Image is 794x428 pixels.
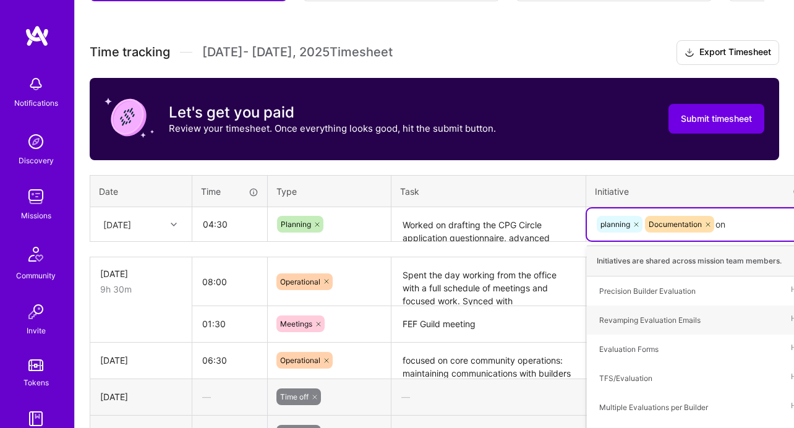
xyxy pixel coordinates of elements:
[28,359,43,371] img: tokens
[100,354,182,367] div: [DATE]
[668,104,764,134] button: Submit timesheet
[193,208,267,241] input: HH:MM
[25,25,49,47] img: logo
[393,208,584,241] textarea: Worked on drafting the CPG Circle application questionnaire, advanced planning for the community ...
[391,175,586,207] th: Task
[599,314,701,327] div: Revamping Evaluation Emails
[90,175,192,207] th: Date
[21,209,51,222] div: Missions
[599,285,696,297] div: Precision Builder Evaluation
[280,356,320,365] span: Operational
[90,45,170,60] span: Time tracking
[599,401,708,414] div: Multiple Evaluations per Builder
[192,344,267,377] input: HH:MM
[268,175,391,207] th: Type
[202,45,393,60] span: [DATE] - [DATE] , 2025 Timesheet
[192,307,267,340] input: HH:MM
[105,93,154,142] img: coin
[100,390,182,403] div: [DATE]
[280,277,320,286] span: Operational
[393,344,584,378] textarea: focused on core community operations: maintaining communications with builders and candidates, pr...
[103,218,131,231] div: [DATE]
[280,392,309,401] span: Time off
[281,220,311,229] span: Planning
[681,113,752,125] span: Submit timesheet
[192,380,267,413] div: —
[201,185,258,198] div: Time
[192,265,267,298] input: HH:MM
[393,307,584,341] textarea: FEF Guild meeting
[19,154,54,167] div: Discovery
[599,343,659,356] div: Evaluation Forms
[599,372,652,385] div: TFS/Evaluation
[171,221,177,228] i: icon Chevron
[169,103,496,122] h3: Let's get you paid
[600,220,630,229] span: planning
[23,299,48,324] img: Invite
[23,376,49,389] div: Tokens
[27,324,46,337] div: Invite
[21,239,51,269] img: Community
[23,72,48,96] img: bell
[391,380,586,413] div: —
[169,122,496,135] p: Review your timesheet. Once everything looks good, hit the submit button.
[649,220,702,229] span: Documentation
[14,96,58,109] div: Notifications
[100,267,182,280] div: [DATE]
[16,269,56,282] div: Community
[23,184,48,209] img: teamwork
[280,319,312,328] span: Meetings
[23,129,48,154] img: discovery
[677,40,779,65] button: Export Timesheet
[393,259,584,305] textarea: Spent the day working from the office with a full schedule of meetings and focused work. Synced w...
[685,46,694,59] i: icon Download
[100,283,182,296] div: 9h 30m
